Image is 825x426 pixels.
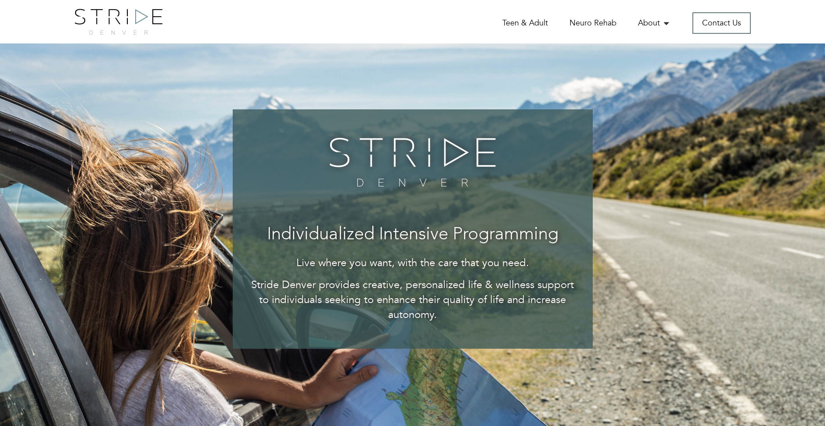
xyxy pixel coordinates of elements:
a: Contact Us [692,12,751,34]
a: Neuro Rehab [569,18,616,29]
p: Stride Denver provides creative, personalized life & wellness support to individuals seeking to e... [250,278,575,323]
a: Teen & Adult [502,18,548,29]
img: logo.png [75,9,162,35]
a: About [638,18,671,29]
h3: Individualized Intensive Programming [250,225,575,245]
img: banner-logo.png [324,131,501,193]
p: Live where you want, with the care that you need. [250,256,575,271]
